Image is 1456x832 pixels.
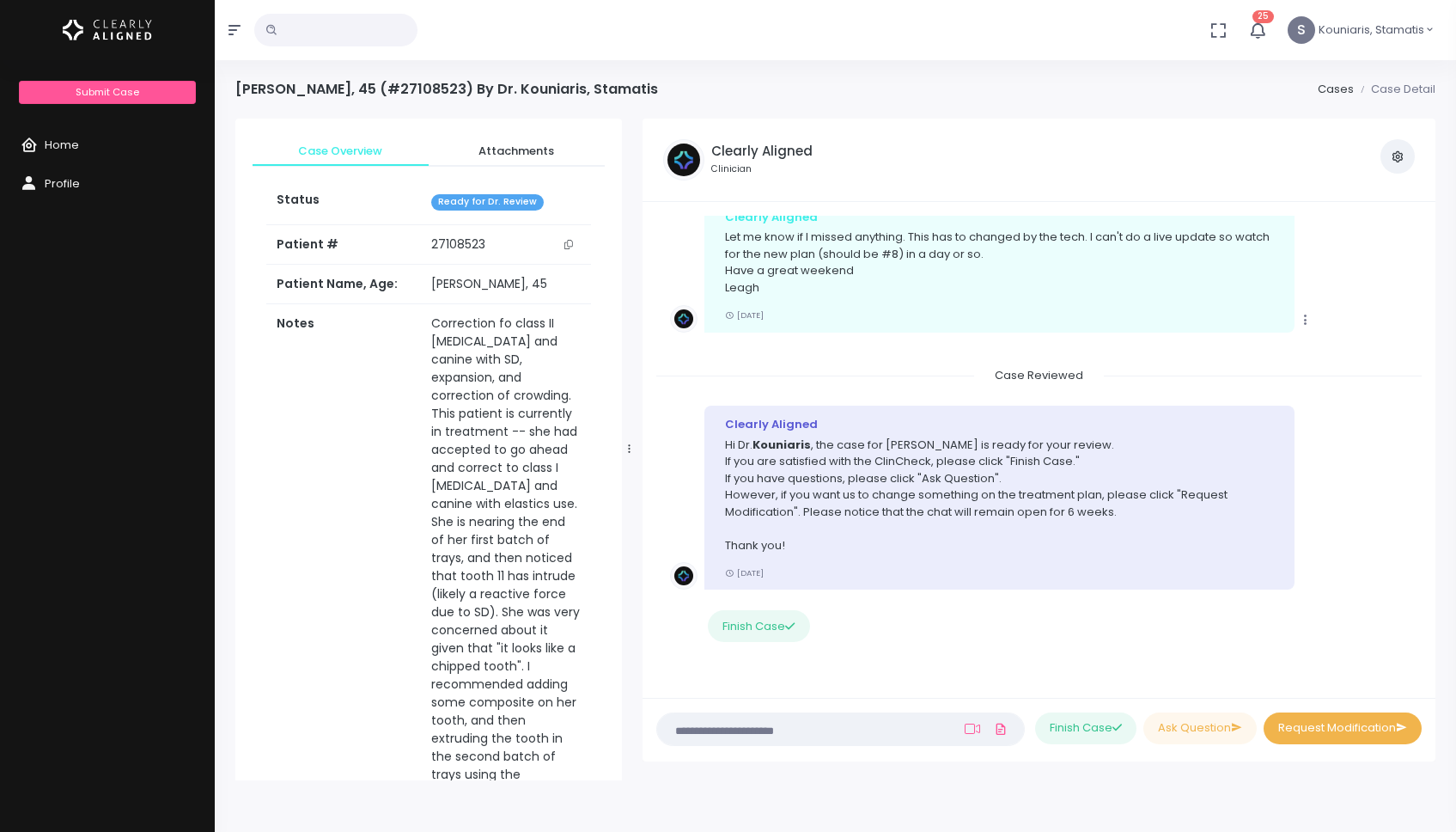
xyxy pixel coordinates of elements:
[725,567,764,578] small: [DATE]
[63,12,152,48] img: Logo Horizontal
[990,713,1011,744] a: Add Files
[725,209,1274,226] div: Clearly Aligned
[235,119,622,780] div: scrollable content
[421,265,591,304] td: [PERSON_NAME], 45
[235,81,658,97] h4: [PERSON_NAME], 45 (#27108523) By Dr. Kouniaris, Stamatis
[711,162,813,176] small: Clinician
[1143,713,1257,744] button: Ask Question
[442,143,591,160] span: Attachments
[1354,81,1435,98] li: Case Detail
[725,309,764,321] small: [DATE]
[45,137,79,153] span: Home
[45,175,80,192] span: Profile
[1252,10,1274,23] span: 25
[711,144,813,159] h5: Clearly Aligned
[656,216,1422,680] div: scrollable content
[1288,16,1315,44] span: S
[76,85,139,99] span: Submit Case
[1035,713,1136,744] button: Finish Case
[1319,21,1424,39] span: Kouniaris, Stamatis
[266,265,421,304] th: Patient Name, Age:
[1264,713,1422,744] button: Request Modification
[725,229,1274,296] p: Let me know if I missed anything. This has to changed by the tech. I can't do a live update so wa...
[266,143,415,160] span: Case Overview
[725,437,1274,554] p: Hi Dr. , the case for [PERSON_NAME] is ready for your review. If you are satisfied with the ClinC...
[725,416,1274,433] div: Clearly Aligned
[266,224,421,265] th: Patient #
[752,437,811,453] b: Kouniaris
[974,362,1104,388] span: Case Reviewed
[266,180,421,224] th: Status
[961,722,984,736] a: Add Loom Video
[421,225,591,265] td: 27108523
[431,194,544,211] span: Ready for Dr. Review
[708,610,809,642] button: Finish Case
[1318,81,1354,97] a: Cases
[19,81,195,104] a: Submit Case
